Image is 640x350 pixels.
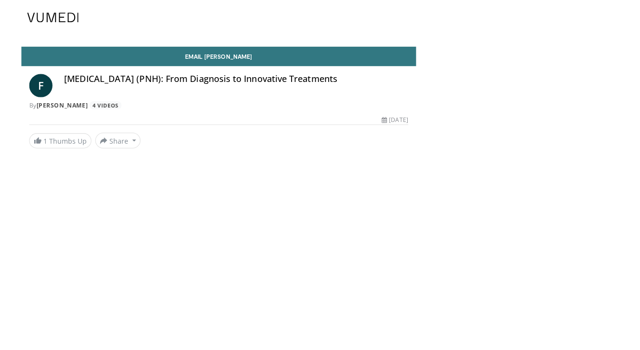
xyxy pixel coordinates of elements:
h4: [MEDICAL_DATA] (PNH): From Diagnosis to Innovative Treatments [64,73,405,84]
img: VuMedi Logo [27,13,78,22]
a: F [29,73,52,96]
a: 4 Videos [89,100,120,108]
div: [DATE] [378,115,404,123]
a: 1 Thumbs Up [29,132,91,147]
div: By [29,100,405,109]
a: Email [PERSON_NAME] [21,46,413,66]
button: Share [94,132,139,147]
a: [PERSON_NAME] [36,100,87,108]
span: 1 [43,135,47,144]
